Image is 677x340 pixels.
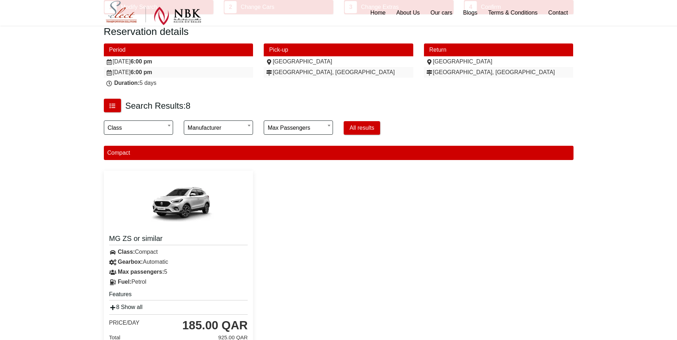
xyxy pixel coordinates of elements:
div: 5 days [106,79,252,87]
strong: 6:00 pm [131,69,152,75]
div: Price/day [109,319,140,326]
span: Max passengers [268,121,329,135]
div: Compact [104,146,574,160]
strong: Fuel: [118,279,131,285]
strong: Duration: [114,80,140,86]
img: Select Rent a Car [106,1,201,25]
div: Compact [104,247,253,257]
strong: Max passengers: [118,269,164,275]
span: Manufacturer [184,120,253,135]
span: Max passengers [264,120,333,135]
strong: Gearbox: [118,259,143,265]
div: [GEOGRAPHIC_DATA] [266,58,411,65]
span: Class [108,121,169,135]
div: [GEOGRAPHIC_DATA] [426,58,572,65]
div: 5 [104,267,253,277]
a: 8 Show all [109,304,143,310]
div: 185.00 QAR [182,318,248,333]
strong: 6:00 pm [131,58,152,65]
div: Automatic [104,257,253,267]
strong: Class: [118,249,135,255]
img: MG ZS or similar [136,176,221,230]
span: Manufacturer [188,121,249,135]
a: MG ZS or similar [109,234,248,245]
h5: Features [109,290,248,300]
div: [GEOGRAPHIC_DATA], [GEOGRAPHIC_DATA] [266,69,411,76]
span: Class [104,120,173,135]
h3: Search Results: [125,101,191,111]
span: 8 [186,101,190,110]
button: All results [344,121,380,135]
h2: Reservation details [104,26,574,38]
div: Period [104,43,253,56]
div: [DATE] [106,69,252,76]
div: [DATE] [106,58,252,65]
div: [GEOGRAPHIC_DATA], [GEOGRAPHIC_DATA] [426,69,572,76]
div: Return [424,43,574,56]
div: Petrol [104,277,253,287]
div: Pick-up [264,43,413,56]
